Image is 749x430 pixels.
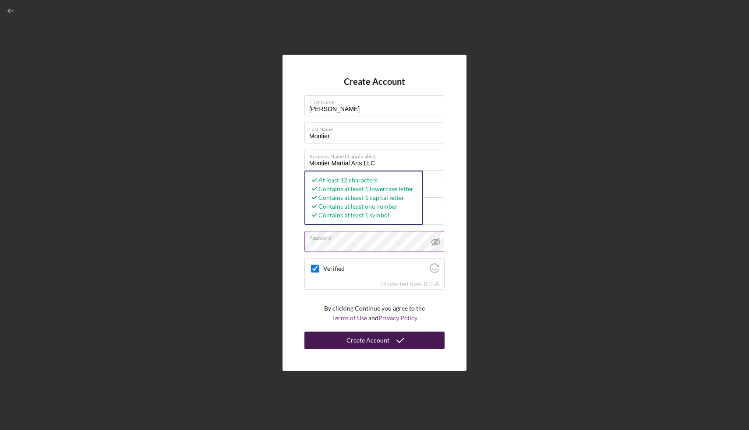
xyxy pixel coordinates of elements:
[430,267,439,274] a: Visit Altcha.org
[378,314,417,322] a: Privacy Policy
[310,193,413,202] div: Contains at least 1 capital letter
[344,77,405,87] h4: Create Account
[310,176,413,185] div: At least 12 characters
[346,332,389,349] div: Create Account
[332,314,367,322] a: Terms of Use
[304,332,445,349] button: Create Account
[310,202,413,211] div: Contains at least one number
[323,265,427,272] label: Verified
[416,280,439,287] a: Visit Altcha.org
[309,123,444,133] label: Last Name
[310,211,413,220] div: Contains at least 1 symbol
[310,185,413,193] div: Contains at least 1 lowercase letter
[309,231,444,241] label: Password
[324,304,425,323] p: By clicking Continue you agree to the and
[381,280,439,287] div: Protected by
[309,150,444,160] label: Business Name (if applicable)
[309,96,444,105] label: First Name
